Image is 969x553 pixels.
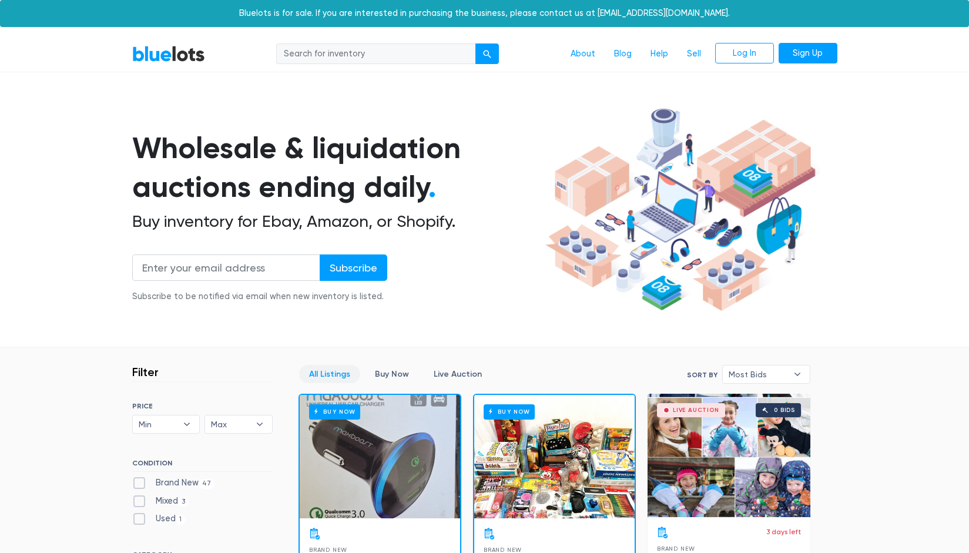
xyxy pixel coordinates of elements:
[309,547,347,553] span: Brand New
[276,43,476,65] input: Search for inventory
[132,45,205,62] a: BlueLots
[605,43,641,65] a: Blog
[715,43,774,64] a: Log In
[309,404,360,419] h6: Buy Now
[474,395,635,518] a: Buy Now
[300,395,460,518] a: Buy Now
[484,404,535,419] h6: Buy Now
[320,254,387,281] input: Subscribe
[139,415,177,433] span: Min
[774,407,795,413] div: 0 bids
[766,527,801,537] p: 3 days left
[673,407,719,413] div: Live Auction
[648,394,810,517] a: Live Auction 0 bids
[132,402,273,410] h6: PRICE
[729,366,787,383] span: Most Bids
[132,290,387,303] div: Subscribe to be notified via email when new inventory is listed.
[211,415,250,433] span: Max
[132,495,189,508] label: Mixed
[365,365,419,383] a: Buy Now
[785,366,810,383] b: ▾
[132,459,273,472] h6: CONDITION
[428,169,436,205] span: .
[178,497,189,507] span: 3
[641,43,678,65] a: Help
[779,43,837,64] a: Sign Up
[299,365,360,383] a: All Listings
[687,370,717,380] label: Sort By
[541,103,820,317] img: hero-ee84e7d0318cb26816c560f6b4441b76977f77a177738b4e94f68c95b2b83dbb.png
[678,43,710,65] a: Sell
[561,43,605,65] a: About
[176,515,186,525] span: 1
[132,512,186,525] label: Used
[424,365,492,383] a: Live Auction
[132,365,159,379] h3: Filter
[657,545,695,552] span: Brand New
[175,415,199,433] b: ▾
[484,547,522,553] span: Brand New
[132,254,320,281] input: Enter your email address
[199,479,215,488] span: 47
[132,477,215,490] label: Brand New
[132,129,541,207] h1: Wholesale & liquidation auctions ending daily
[132,212,541,232] h2: Buy inventory for Ebay, Amazon, or Shopify.
[247,415,272,433] b: ▾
